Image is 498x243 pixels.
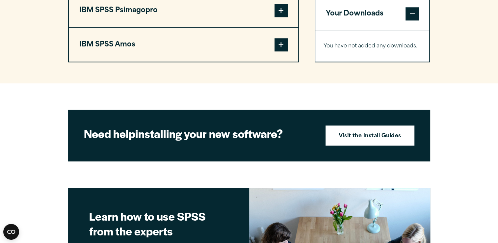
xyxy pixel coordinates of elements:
[324,41,421,51] p: You have not added any downloads.
[339,132,401,141] strong: Visit the Install Guides
[69,28,298,62] button: IBM SPSS Amos
[84,126,314,141] h2: installing your new software?
[84,125,135,141] strong: Need help
[89,209,228,238] h2: Learn how to use SPSS from the experts
[315,31,430,62] div: Your Downloads
[3,224,19,240] button: Open CMP widget
[326,125,414,146] a: Visit the Install Guides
